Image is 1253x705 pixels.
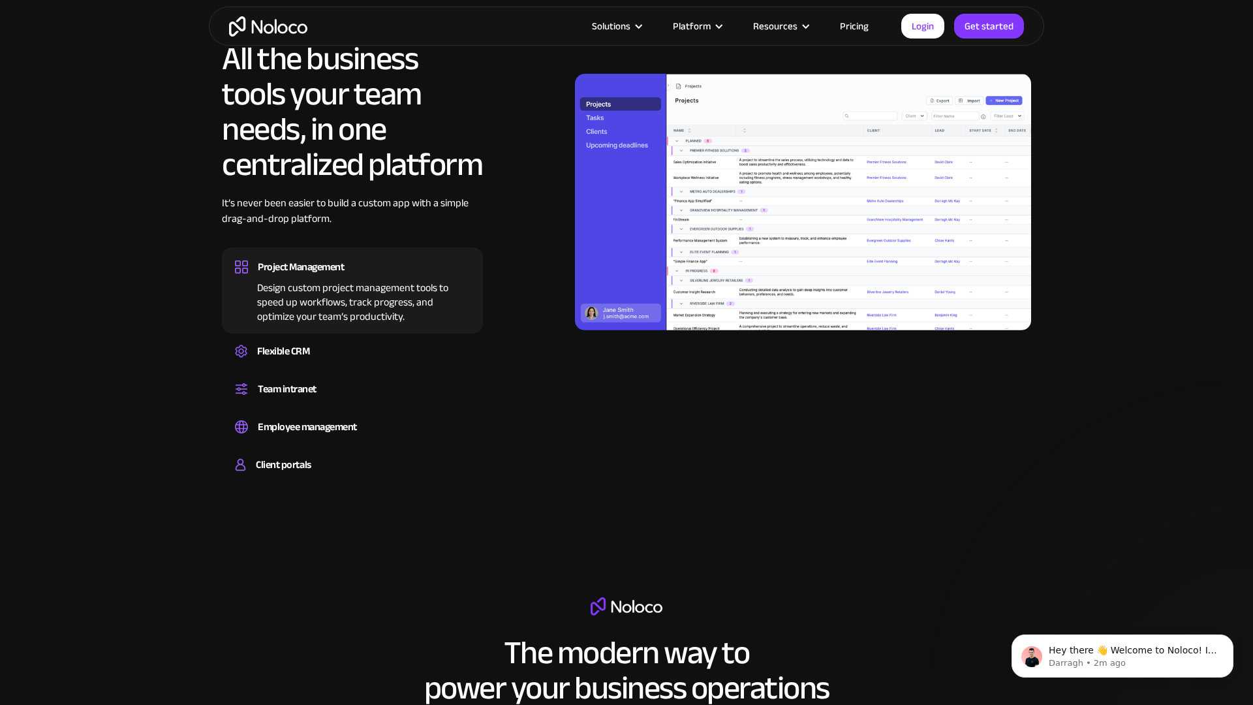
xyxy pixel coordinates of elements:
[235,475,470,478] div: Build a secure, fully-branded, and personalized client portal that lets your customers self-serve.
[256,455,311,475] div: Client portals
[753,18,797,35] div: Resources
[222,195,483,246] div: It’s never been easier to build a custom app with a simple drag-and-drop platform.
[737,18,824,35] div: Resources
[229,16,307,37] a: home
[235,361,470,365] div: Create a custom CRM that you can adapt to your business’s needs, centralize your workflows, and m...
[257,341,309,361] div: Flexible CRM
[954,14,1024,39] a: Get started
[657,18,737,35] div: Platform
[673,18,711,35] div: Platform
[576,18,657,35] div: Solutions
[258,417,357,437] div: Employee management
[235,399,470,403] div: Set up a central space for your team to collaborate, share information, and stay up to date on co...
[992,607,1253,698] iframe: Intercom notifications message
[235,437,470,441] div: Easily manage employee information, track performance, and handle HR tasks from a single platform.
[901,14,944,39] a: Login
[592,18,630,35] div: Solutions
[824,18,885,35] a: Pricing
[258,257,344,277] div: Project Management
[222,41,483,182] h2: All the business tools your team needs, in one centralized platform
[235,277,470,324] div: Design custom project management tools to speed up workflows, track progress, and optimize your t...
[258,379,317,399] div: Team intranet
